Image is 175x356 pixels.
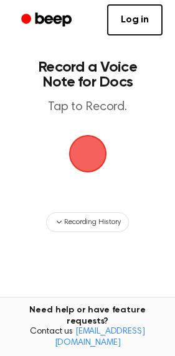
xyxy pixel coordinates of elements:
[46,212,128,232] button: Recording History
[64,217,120,228] span: Recording History
[7,327,168,349] span: Contact us
[12,8,83,32] a: Beep
[22,100,153,115] p: Tap to Record.
[55,327,145,347] a: [EMAIL_ADDRESS][DOMAIN_NAME]
[69,135,106,172] img: Beep Logo
[107,4,163,35] a: Log in
[22,60,153,90] h1: Record a Voice Note for Docs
